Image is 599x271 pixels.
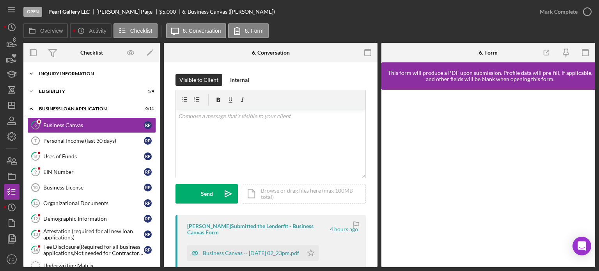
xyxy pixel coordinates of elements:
[43,184,144,191] div: Business License
[140,89,154,94] div: 1 / 4
[385,70,595,82] div: This form will produce a PDF upon submission. Profile data will pre-fill, if applicable, and othe...
[39,89,135,94] div: Eligibility
[144,152,152,160] div: R P
[9,257,14,262] text: FC
[226,74,253,86] button: Internal
[187,223,329,236] div: [PERSON_NAME] Submitted the Lenderfit - Business Canvas Form
[27,164,156,180] a: 9EIN NumberRP
[34,154,37,159] tspan: 8
[33,232,38,237] tspan: 13
[34,169,37,174] tspan: 9
[144,168,152,176] div: R P
[144,137,152,145] div: R P
[23,7,42,17] div: Open
[113,23,158,38] button: Checklist
[201,184,213,204] div: Send
[187,245,319,261] button: Business Canvas -- [DATE] 02_23pm.pdf
[179,74,218,86] div: Visible to Client
[23,23,68,38] button: Overview
[27,227,156,242] a: 13Attestation (required for all new loan applications)RP
[43,122,144,128] div: Business Canvas
[80,50,103,56] div: Checklist
[27,242,156,258] a: 14Fee Disclosure(Required for all business applications,Not needed for Contractor loans)RP
[34,122,37,128] tspan: 6
[89,28,106,34] label: Activity
[27,180,156,195] a: 10Business LicenseRP
[144,246,152,254] div: R P
[540,4,578,19] div: Mark Complete
[27,211,156,227] a: 12Demographic InformationRP
[43,169,144,175] div: EIN Number
[34,138,37,143] tspan: 7
[96,9,159,15] div: [PERSON_NAME] Page
[39,106,135,111] div: BUSINESS LOAN APPLICATION
[27,133,156,149] a: 7Personal Income (last 30 days)RP
[159,8,176,15] span: $5,000
[183,28,221,34] label: 6. Conversation
[33,216,38,221] tspan: 12
[330,226,358,232] time: 2025-10-10 18:23
[230,74,249,86] div: Internal
[389,97,588,259] iframe: Lenderfit form
[144,184,152,191] div: R P
[43,153,144,159] div: Uses of Funds
[166,23,226,38] button: 6. Conversation
[130,28,152,34] label: Checklist
[27,149,156,164] a: 8Uses of FundsRP
[144,199,152,207] div: R P
[252,50,290,56] div: 6. Conversation
[39,71,150,76] div: INQUIRY INFORMATION
[144,121,152,129] div: R P
[140,106,154,111] div: 0 / 11
[175,184,238,204] button: Send
[33,200,38,205] tspan: 11
[228,23,269,38] button: 6. Form
[40,28,63,34] label: Overview
[33,185,37,190] tspan: 10
[70,23,111,38] button: Activity
[43,244,144,256] div: Fee Disclosure(Required for all business applications,Not needed for Contractor loans)
[182,9,275,15] div: 6. Business Canvas ([PERSON_NAME])
[43,262,156,269] div: Underwriting Matrix
[532,4,595,19] button: Mark Complete
[43,228,144,241] div: Attestation (required for all new loan applications)
[479,50,498,56] div: 6. Form
[144,215,152,223] div: R P
[144,230,152,238] div: R P
[43,216,144,222] div: Demographic Information
[4,252,19,267] button: FC
[27,117,156,133] a: 6Business CanvasRP
[43,200,144,206] div: Organizational Documents
[33,247,38,252] tspan: 14
[48,9,90,15] b: Pearl Gallery LLC
[245,28,264,34] label: 6. Form
[43,138,144,144] div: Personal Income (last 30 days)
[203,250,299,256] div: Business Canvas -- [DATE] 02_23pm.pdf
[27,195,156,211] a: 11Organizational DocumentsRP
[572,237,591,255] div: Open Intercom Messenger
[175,74,222,86] button: Visible to Client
